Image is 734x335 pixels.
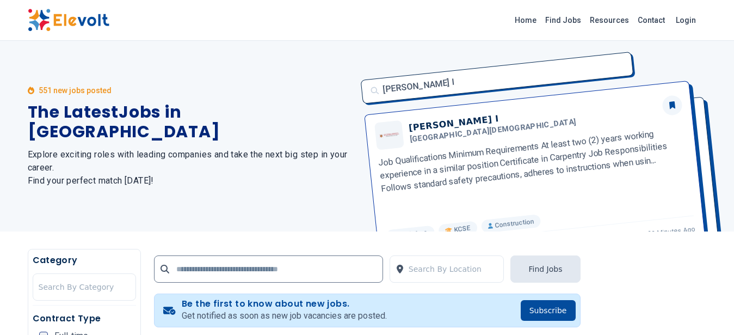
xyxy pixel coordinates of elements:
[585,11,633,29] a: Resources
[33,254,136,267] h5: Category
[669,9,702,31] a: Login
[39,85,112,96] p: 551 new jobs posted
[28,148,354,187] h2: Explore exciting roles with leading companies and take the next big step in your career. Find you...
[28,102,354,142] h1: The Latest Jobs in [GEOGRAPHIC_DATA]
[182,309,387,322] p: Get notified as soon as new job vacancies are posted.
[182,299,387,309] h4: Be the first to know about new jobs.
[633,11,669,29] a: Contact
[541,11,585,29] a: Find Jobs
[521,300,576,321] button: Subscribe
[510,11,541,29] a: Home
[510,255,580,283] button: Find Jobs
[33,312,136,325] h5: Contract Type
[28,9,109,32] img: Elevolt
